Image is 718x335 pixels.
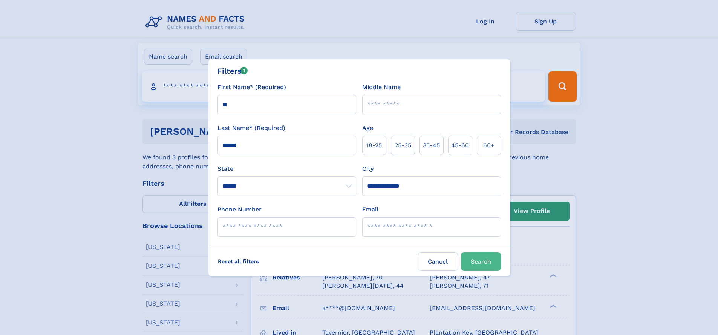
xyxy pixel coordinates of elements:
label: Age [362,124,373,133]
span: 60+ [483,141,494,150]
label: Reset all filters [213,252,264,270]
div: Filters [217,65,248,77]
label: Last Name* (Required) [217,124,285,133]
label: Middle Name [362,83,401,92]
span: 35‑45 [423,141,440,150]
span: 18‑25 [366,141,382,150]
span: 45‑60 [451,141,469,150]
button: Search [461,252,501,271]
span: 25‑35 [395,141,411,150]
label: Cancel [418,252,458,271]
label: Phone Number [217,205,262,214]
label: Email [362,205,378,214]
label: First Name* (Required) [217,83,286,92]
label: City [362,164,374,173]
label: State [217,164,356,173]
